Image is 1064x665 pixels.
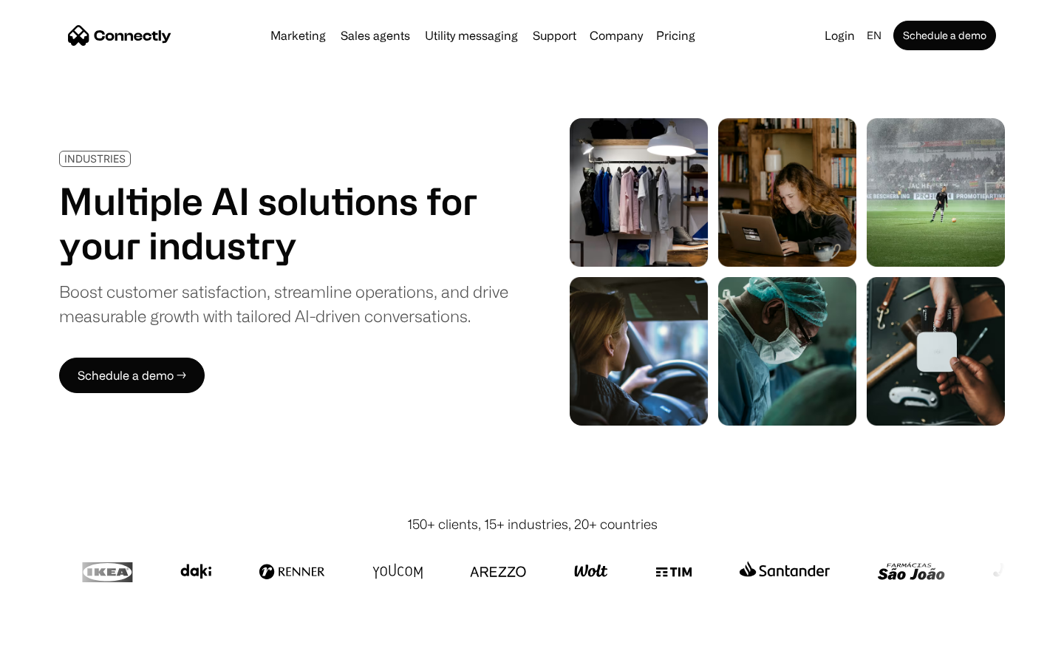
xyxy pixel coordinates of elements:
div: Company [585,25,647,46]
div: 150+ clients, 15+ industries, 20+ countries [407,514,658,534]
div: Company [590,25,643,46]
a: Pricing [650,30,701,41]
a: Utility messaging [419,30,524,41]
a: home [68,24,171,47]
h1: Multiple AI solutions for your industry [59,179,508,267]
div: INDUSTRIES [64,153,126,164]
ul: Language list [30,639,89,660]
div: en [861,25,890,46]
a: Login [819,25,861,46]
a: Marketing [265,30,332,41]
aside: Language selected: English [15,638,89,660]
a: Sales agents [335,30,416,41]
div: Boost customer satisfaction, streamline operations, and drive measurable growth with tailored AI-... [59,279,508,328]
a: Schedule a demo → [59,358,205,393]
a: Schedule a demo [893,21,996,50]
a: Support [527,30,582,41]
div: en [867,25,881,46]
